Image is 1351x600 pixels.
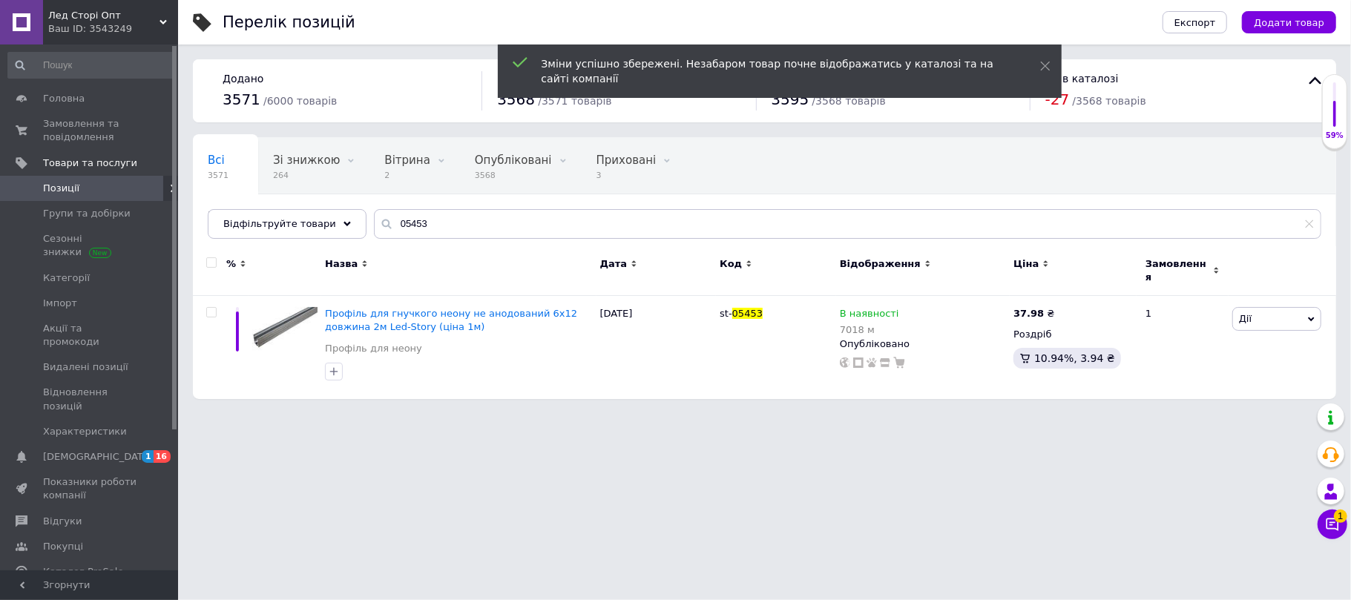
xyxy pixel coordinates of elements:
[273,170,340,181] span: 264
[43,386,137,412] span: Відновлення позицій
[1034,352,1115,364] span: 10.94%, 3.94 ₴
[596,170,657,181] span: 3
[43,156,137,170] span: Товари та послуги
[1145,257,1209,284] span: Замовлення
[1013,307,1054,320] div: ₴
[273,154,340,167] span: Зі знижкою
[542,56,1003,86] div: Зміни успішно збережені. Незабаром товар почне відображатись у каталозі та на сайті компанії
[325,342,422,355] a: Профіль для неону
[43,271,90,285] span: Категорії
[226,257,236,271] span: %
[43,475,137,502] span: Показники роботи компанії
[1013,308,1044,319] b: 37.98
[1137,296,1229,399] div: 1
[7,52,174,79] input: Пошук
[43,297,77,310] span: Імпорт
[208,154,225,167] span: Всі
[223,90,260,108] span: 3571
[223,15,355,30] div: Перелік позицій
[208,170,229,181] span: 3571
[223,73,263,85] span: Додано
[1254,17,1324,28] span: Додати товар
[840,308,899,323] span: В наявності
[1013,257,1039,271] span: Ціна
[374,209,1321,239] input: Пошук по назві позиції, артикулу і пошуковим запитам
[43,360,128,374] span: Видалені позиції
[325,257,358,271] span: Назва
[1013,328,1133,341] div: Роздріб
[1045,73,1119,85] span: Не в каталозі
[263,95,337,107] span: / 6000 товарів
[43,540,83,553] span: Покупці
[208,210,271,223] span: LogicPower
[154,450,171,463] span: 16
[840,337,1006,351] div: Опубліковано
[43,322,137,349] span: Акції та промокоди
[596,296,717,399] div: [DATE]
[596,154,657,167] span: Приховані
[840,257,921,271] span: Відображення
[48,22,178,36] div: Ваш ID: 3543249
[384,170,430,181] span: 2
[43,425,127,438] span: Характеристики
[720,257,742,271] span: Код
[43,232,137,259] span: Сезонні знижки
[1073,95,1146,107] span: / 3568 товарів
[43,565,123,578] span: Каталог ProSale
[720,308,732,319] span: st-
[1163,11,1228,33] button: Експорт
[43,182,79,195] span: Позиції
[1174,17,1216,28] span: Експорт
[840,324,899,335] div: 7018 м
[142,450,154,463] span: 1
[475,170,552,181] span: 3568
[43,207,131,220] span: Групи та добірки
[1318,510,1347,539] button: Чат з покупцем1
[43,117,137,144] span: Замовлення та повідомлення
[43,92,85,105] span: Головна
[1242,11,1336,33] button: Додати товар
[600,257,628,271] span: Дата
[732,308,763,319] span: 05453
[43,515,82,528] span: Відгуки
[1239,313,1252,324] span: Дії
[223,218,336,229] span: Відфільтруйте товари
[1323,131,1347,141] div: 59%
[325,308,577,332] a: Профіль для гнучкого неону не анодований 6х12 довжина 2м Led-Story (ціна 1м)
[252,307,318,351] img: Профиль для гибкого неона не анодированный 6х12 длина 2м Led-Story
[1334,507,1347,520] span: 1
[43,450,153,464] span: [DEMOGRAPHIC_DATA]
[384,154,430,167] span: Вітрина
[48,9,160,22] span: Лед Сторі Опт
[475,154,552,167] span: Опубліковані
